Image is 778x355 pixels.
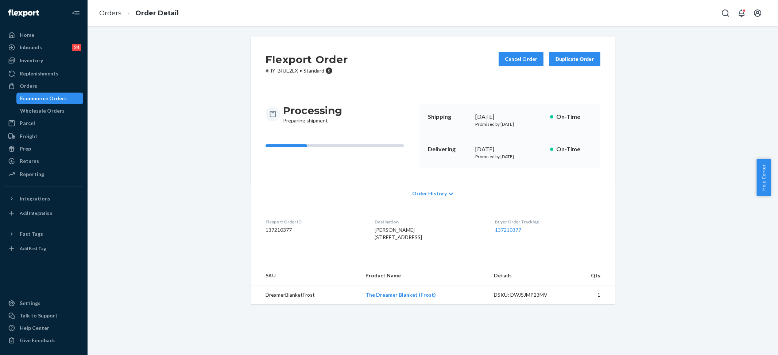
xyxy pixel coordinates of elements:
div: Integrations [20,195,50,202]
a: Returns [4,155,83,167]
div: Fast Tags [20,230,43,238]
div: Orders [20,82,37,90]
a: 137210377 [495,227,521,233]
div: Inventory [20,57,43,64]
button: Open account menu [750,6,765,20]
div: 24 [72,44,81,51]
div: Add Integration [20,210,52,216]
button: Close Navigation [69,6,83,20]
div: Give Feedback [20,337,55,344]
a: Order Detail [135,9,179,17]
div: Add Fast Tag [20,245,46,251]
a: Freight [4,130,83,142]
a: Help Center [4,322,83,334]
div: Help Center [20,324,49,332]
th: Product Name [360,266,488,285]
p: Shipping [428,113,469,121]
div: Replenishments [20,70,58,77]
button: Cancel Order [499,52,543,66]
p: On-Time [556,145,592,153]
span: [PERSON_NAME] [STREET_ADDRESS] [375,227,422,240]
th: Details [488,266,568,285]
p: Promised by [DATE] [475,153,544,160]
a: Home [4,29,83,41]
a: Inbounds24 [4,42,83,53]
button: Open notifications [734,6,749,20]
div: Settings [20,300,40,307]
a: Add Fast Tag [4,243,83,254]
a: Prep [4,143,83,155]
button: Open Search Box [718,6,733,20]
div: Reporting [20,171,44,178]
a: Inventory [4,55,83,66]
span: • [299,67,302,74]
div: [DATE] [475,145,544,153]
button: Duplicate Order [549,52,600,66]
div: [DATE] [475,113,544,121]
button: Give Feedback [4,335,83,346]
a: The Dreamer Blanket (Frost) [365,292,436,298]
div: Inbounds [20,44,42,51]
div: Freight [20,133,38,140]
p: On-Time [556,113,592,121]
div: Parcel [20,120,35,127]
a: Orders [4,80,83,92]
dt: Buyer Order Tracking [495,219,600,225]
dt: Flexport Order ID [266,219,363,225]
button: Integrations [4,193,83,204]
div: Wholesale Orders [20,107,65,114]
div: Home [20,31,34,39]
th: Qty [568,266,615,285]
a: Add Integration [4,207,83,219]
a: Replenishments [4,68,83,79]
div: Prep [20,145,31,152]
span: Order History [412,190,447,197]
dt: Destination [375,219,483,225]
h2: Flexport Order [266,52,348,67]
ol: breadcrumbs [93,3,185,24]
div: Preparing shipment [283,104,342,124]
div: Talk to Support [20,312,58,319]
dd: 137210377 [266,226,363,234]
button: Fast Tags [4,228,83,240]
div: DSKU: DWJSJMP23MV [494,291,562,299]
button: Help Center [756,159,771,196]
a: Wholesale Orders [16,105,84,117]
a: Ecommerce Orders [16,93,84,104]
div: Returns [20,157,39,165]
p: Delivering [428,145,469,153]
div: Ecommerce Orders [20,95,67,102]
a: Parcel [4,117,83,129]
button: Talk to Support [4,310,83,321]
td: 1 [568,285,615,305]
img: Flexport logo [8,9,39,17]
h3: Processing [283,104,342,117]
th: SKU [251,266,360,285]
td: DreamerBlanketFrost [251,285,360,305]
p: # HY_BIUE2LX [266,67,348,74]
a: Orders [99,9,121,17]
iframe: Opens a widget where you can chat to one of our agents [732,333,771,351]
a: Reporting [4,168,83,180]
a: Settings [4,297,83,309]
span: Standard [303,67,324,74]
p: Promised by [DATE] [475,121,544,127]
div: Duplicate Order [556,55,594,63]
